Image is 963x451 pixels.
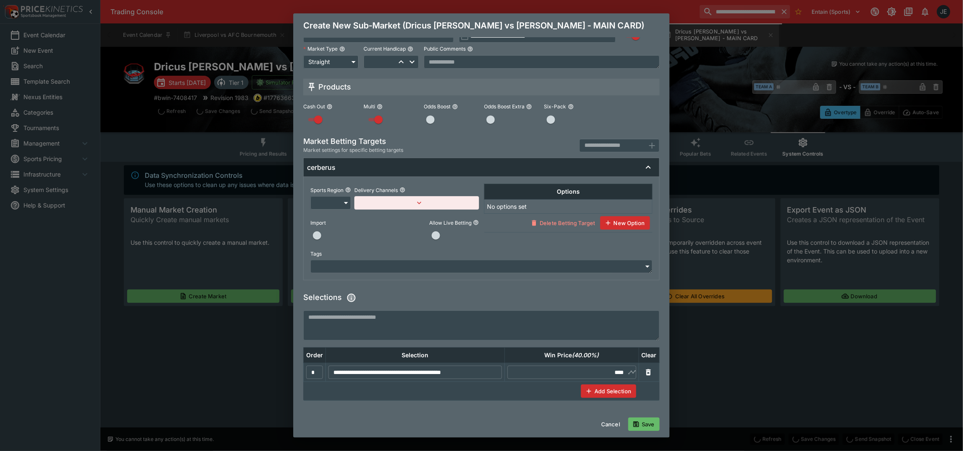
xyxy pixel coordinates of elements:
[596,418,625,431] button: Cancel
[544,103,566,110] p: Six-Pack
[364,45,406,52] p: Current Handicap
[293,13,670,38] div: Create New Sub-Market (Dricus [PERSON_NAME] vs [PERSON_NAME] - MAIN CARD)
[303,136,403,146] h5: Market Betting Targets
[344,290,359,305] button: Paste/Type a csv of selections prices here. When typing, a selection will be created as you creat...
[377,104,383,110] button: Multi
[303,45,338,52] p: Market Type
[526,104,532,110] button: Odds Boost Extra
[307,163,336,172] h6: cerberus
[354,187,398,194] p: Delivery Channels
[424,45,466,52] p: Public Comments
[505,348,639,363] th: Win Price
[310,187,343,194] p: Sports Region
[628,418,660,431] button: Save
[303,146,403,154] span: Market settings for specific betting targets
[303,103,325,110] p: Cash Out
[526,216,600,230] button: Delete Betting Target
[304,348,326,363] th: Order
[452,104,458,110] button: Odds Boost
[473,220,479,225] button: Allow Live Betting
[400,187,405,193] button: Delivery Channels
[484,200,653,214] td: No options set
[303,290,359,305] h5: Selections
[568,104,574,110] button: Six-Pack
[328,220,333,225] button: Import
[310,219,326,226] p: Import
[467,46,473,52] button: Public Comments
[572,351,599,359] em: ( 40.00 %)
[310,250,322,257] p: Tags
[364,103,375,110] p: Multi
[326,348,505,363] th: Selection
[318,82,351,92] h5: Products
[327,104,333,110] button: Cash Out
[424,103,451,110] p: Odds Boost
[407,46,413,52] button: Current Handicap
[339,46,345,52] button: Market Type
[484,184,653,200] th: Options
[303,55,359,69] div: Straight
[600,216,650,230] button: New Option
[639,348,659,363] th: Clear
[345,187,351,193] button: Sports Region
[429,219,471,226] p: Allow Live Betting
[581,384,636,398] button: Add Selection
[484,103,525,110] p: Odds Boost Extra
